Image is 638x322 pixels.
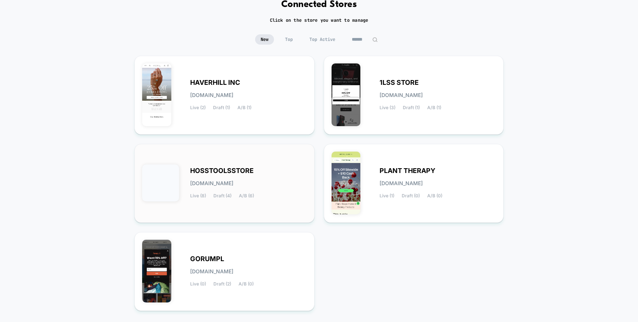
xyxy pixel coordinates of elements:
[190,80,240,85] span: HAVERHILL INC
[190,281,206,287] span: Live (0)
[239,193,254,198] span: A/B (6)
[372,37,378,42] img: edit
[213,193,231,198] span: Draft (4)
[142,63,171,126] img: HAVERHILL_INC
[190,256,224,262] span: GORUMPL
[427,193,442,198] span: A/B (0)
[190,105,206,110] span: Live (2)
[380,105,395,110] span: Live (3)
[190,193,206,198] span: Live (8)
[190,93,233,98] span: [DOMAIN_NAME]
[332,152,361,214] img: PLANT_THERAPY
[427,105,441,110] span: A/B (1)
[142,165,179,201] img: HOSSTOOLSSTORE
[255,34,274,45] span: New
[380,93,423,98] span: [DOMAIN_NAME]
[237,105,251,110] span: A/B (1)
[380,193,394,198] span: Live (1)
[380,168,435,173] span: PLANT THERAPY
[213,105,230,110] span: Draft (1)
[402,193,420,198] span: Draft (0)
[190,269,233,274] span: [DOMAIN_NAME]
[403,105,420,110] span: Draft (1)
[332,63,361,126] img: 1LSS_STORE
[380,80,419,85] span: 1LSS STORE
[270,17,368,23] h2: Click on the store you want to manage
[213,281,231,287] span: Draft (2)
[380,181,423,186] span: [DOMAIN_NAME]
[190,168,254,173] span: HOSSTOOLSSTORE
[190,181,233,186] span: [DOMAIN_NAME]
[142,240,171,302] img: GORUMPL
[279,34,298,45] span: Top
[239,281,254,287] span: A/B (0)
[304,34,341,45] span: Top Active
